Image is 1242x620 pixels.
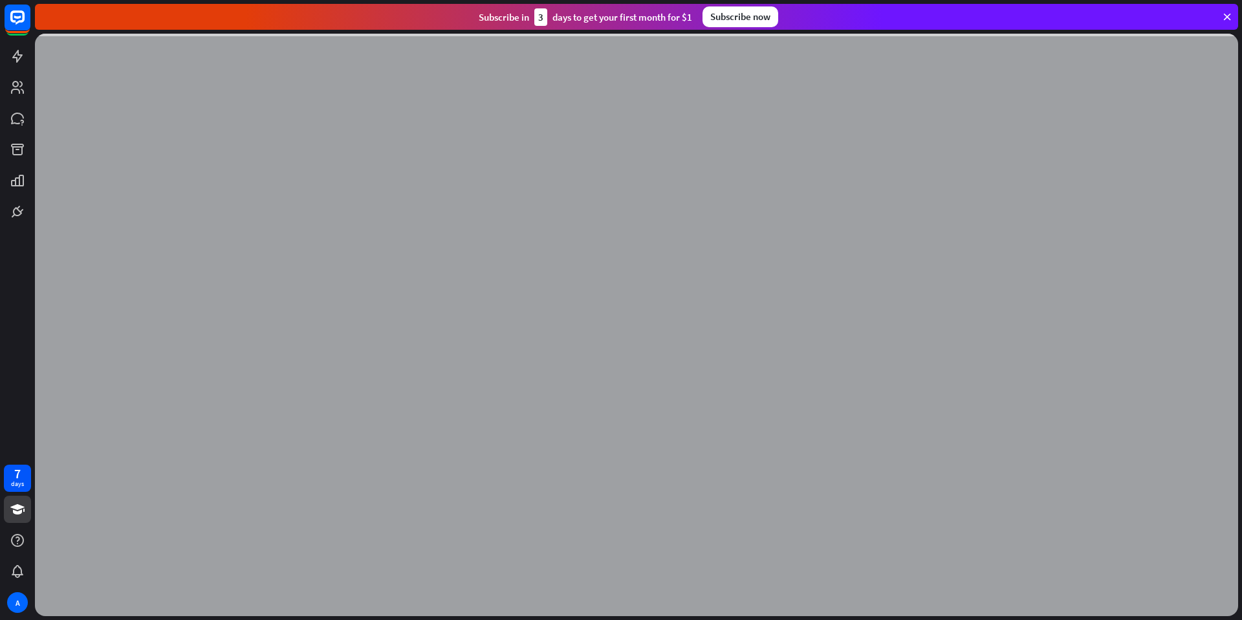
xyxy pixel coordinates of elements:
[7,592,28,613] div: A
[4,465,31,492] a: 7 days
[479,8,692,26] div: Subscribe in days to get your first month for $1
[534,8,547,26] div: 3
[11,480,24,489] div: days
[703,6,778,27] div: Subscribe now
[14,468,21,480] div: 7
